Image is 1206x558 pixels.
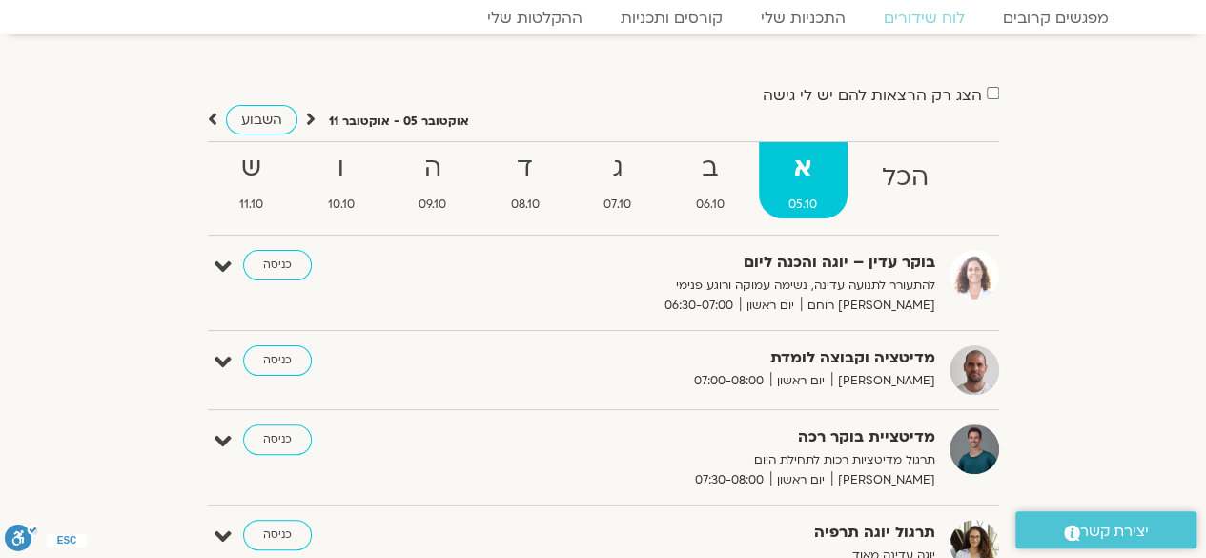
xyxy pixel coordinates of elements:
[210,147,295,190] strong: ש
[665,142,755,218] a: ב06.10
[480,142,570,218] a: ד08.10
[468,276,935,296] p: להתעורר לתנועה עדינה, נשימה עמוקה ורוגע פנימי
[851,142,959,218] a: הכל
[389,147,478,190] strong: ה
[759,147,848,190] strong: א
[665,147,755,190] strong: ב
[574,147,663,190] strong: ג
[468,250,935,276] strong: בוקר עדין – יוגה והכנה ליום
[389,195,478,215] span: 09.10
[742,9,865,28] a: התכניות שלי
[984,9,1128,28] a: מפגשים קרובים
[851,156,959,199] strong: הכל
[297,142,385,218] a: ו10.10
[770,470,831,490] span: יום ראשון
[243,424,312,455] a: כניסה
[865,9,984,28] a: לוח שידורים
[468,345,935,371] strong: מדיטציה וקבוצה לומדת
[1080,519,1149,545] span: יצירת קשר
[801,296,935,316] span: [PERSON_NAME] רוחם
[480,147,570,190] strong: ד
[243,345,312,376] a: כניסה
[602,9,742,28] a: קורסים ותכניות
[79,9,1128,28] nav: Menu
[688,470,770,490] span: 07:30-08:00
[665,195,755,215] span: 06.10
[574,142,663,218] a: ג07.10
[468,424,935,450] strong: מדיטציית בוקר רכה
[210,142,295,218] a: ש11.10
[658,296,740,316] span: 06:30-07:00
[574,195,663,215] span: 07.10
[831,371,935,391] span: [PERSON_NAME]
[480,195,570,215] span: 08.10
[770,371,831,391] span: יום ראשון
[226,105,297,134] a: השבוע
[468,9,602,28] a: ההקלטות שלי
[763,87,982,104] label: הצג רק הרצאות להם יש לי גישה
[243,520,312,550] a: כניסה
[329,112,469,132] p: אוקטובר 05 - אוקטובר 11
[687,371,770,391] span: 07:00-08:00
[297,147,385,190] strong: ו
[740,296,801,316] span: יום ראשון
[297,195,385,215] span: 10.10
[243,250,312,280] a: כניסה
[759,142,848,218] a: א05.10
[1015,511,1196,548] a: יצירת קשר
[468,450,935,470] p: תרגול מדיטציות רכות לתחילת היום
[241,111,282,129] span: השבוע
[210,195,295,215] span: 11.10
[759,195,848,215] span: 05.10
[468,520,935,546] strong: תרגול יוגה תרפיה
[389,142,478,218] a: ה09.10
[831,470,935,490] span: [PERSON_NAME]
